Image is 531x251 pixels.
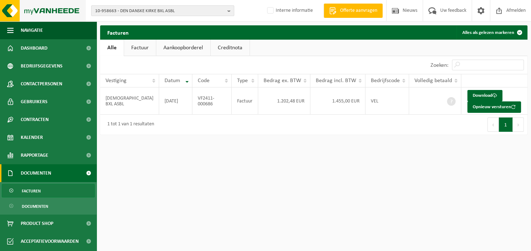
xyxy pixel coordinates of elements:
[371,78,400,84] span: Bedrijfscode
[22,200,48,213] span: Documenten
[21,21,43,39] span: Navigatie
[21,164,51,182] span: Documenten
[21,146,48,164] span: Rapportage
[2,199,95,213] a: Documenten
[211,40,250,56] a: Creditnota
[457,25,527,40] button: Alles als gelezen markeren
[2,184,95,197] a: Facturen
[91,5,234,16] button: 10-958663 - DEN DANSKE KIRKE BXL ASBL
[22,184,41,198] span: Facturen
[264,78,301,84] span: Bedrag ex. BTW
[310,87,365,115] td: 1.455,00 EUR
[159,87,192,115] td: [DATE]
[414,78,452,84] span: Volledig betaald
[100,40,124,56] a: Alle
[21,129,43,146] span: Kalender
[105,78,127,84] span: Vestiging
[21,215,53,232] span: Product Shop
[513,117,524,132] button: Next
[124,40,156,56] a: Factuur
[487,117,499,132] button: Previous
[324,4,383,18] a: Offerte aanvragen
[431,62,448,68] label: Zoeken:
[21,57,63,75] span: Bedrijfsgegevens
[100,25,136,39] h2: Facturen
[21,232,79,250] span: Acceptatievoorwaarden
[192,87,232,115] td: VF2411-000686
[232,87,258,115] td: Factuur
[467,90,502,101] a: Download
[467,101,521,113] button: Opnieuw versturen
[100,87,159,115] td: [DEMOGRAPHIC_DATA] BXL ASBL
[237,78,248,84] span: Type
[198,78,210,84] span: Code
[156,40,210,56] a: Aankoopborderel
[258,87,310,115] td: 1.202,48 EUR
[21,93,48,111] span: Gebruikers
[104,118,154,131] div: 1 tot 1 van 1 resultaten
[316,78,356,84] span: Bedrag incl. BTW
[21,39,48,57] span: Dashboard
[365,87,409,115] td: VEL
[266,5,313,16] label: Interne informatie
[95,6,225,16] span: 10-958663 - DEN DANSKE KIRKE BXL ASBL
[21,75,62,93] span: Contactpersonen
[21,111,49,129] span: Contracten
[338,7,379,14] span: Offerte aanvragen
[164,78,180,84] span: Datum
[499,117,513,132] button: 1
